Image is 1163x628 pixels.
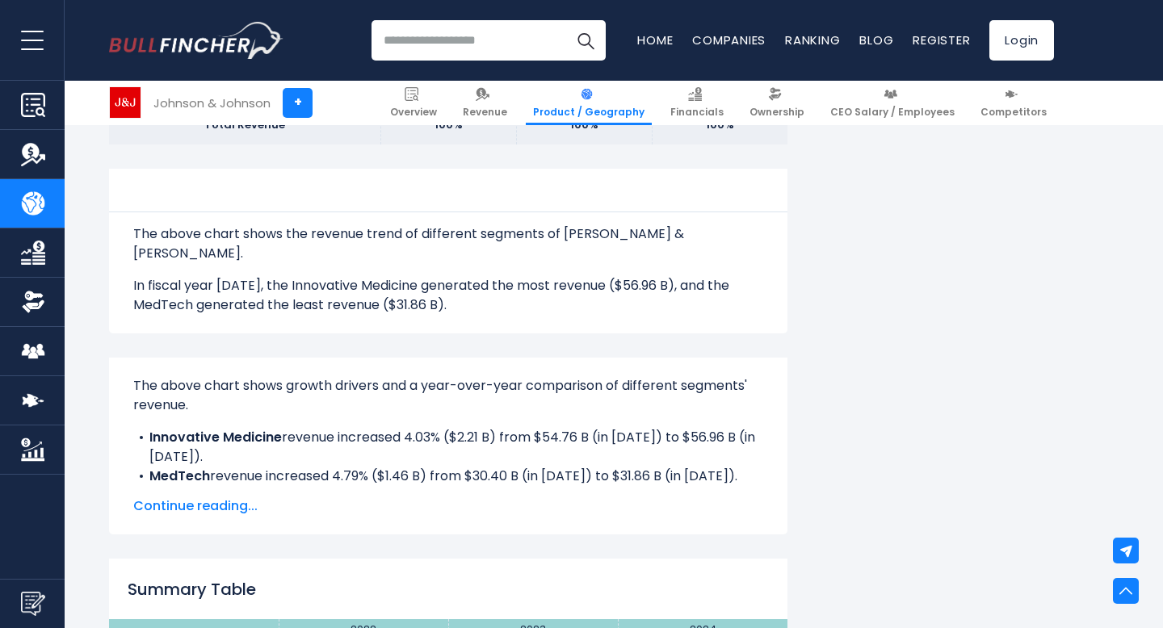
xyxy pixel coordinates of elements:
a: CEO Salary / Employees [823,81,962,125]
div: Johnson & Johnson [153,94,271,112]
li: revenue increased 4.03% ($2.21 B) from $54.76 B (in [DATE]) to $56.96 B (in [DATE]). [133,428,763,467]
span: Competitors [980,106,1047,119]
a: Home [637,31,673,48]
span: Continue reading... [133,496,763,516]
a: Product / Geography [526,81,652,125]
img: Bullfincher logo [109,22,283,59]
p: The above chart shows growth drivers and a year-over-year comparison of different segments' revenue. [133,376,763,415]
a: Financials [663,81,731,125]
a: + [283,88,313,118]
td: 100% [380,107,516,144]
p: The above chart shows the revenue trend of different segments of [PERSON_NAME] & [PERSON_NAME]. [133,224,763,263]
td: Total Revenue [109,107,380,144]
td: 100% [652,107,787,144]
span: Revenue [463,106,507,119]
img: Ownership [21,290,45,314]
a: Companies [692,31,766,48]
span: Ownership [749,106,804,119]
a: Ownership [742,81,812,125]
span: Product / Geography [533,106,644,119]
a: Go to homepage [109,22,283,59]
span: Overview [390,106,437,119]
a: Ranking [785,31,840,48]
li: revenue increased 4.79% ($1.46 B) from $30.40 B (in [DATE]) to $31.86 B (in [DATE]). [133,467,763,486]
p: In fiscal year [DATE], the Innovative Medicine generated the most revenue ($56.96 B), and the Med... [133,276,763,315]
a: Revenue [456,81,514,125]
span: CEO Salary / Employees [830,106,955,119]
span: Financials [670,106,724,119]
button: Search [565,20,606,61]
a: Register [913,31,970,48]
a: Overview [383,81,444,125]
a: Blog [859,31,893,48]
h2: Summary Table [109,577,787,601]
td: 100% [516,107,652,144]
a: Login [989,20,1054,61]
b: MedTech [149,467,210,485]
img: JNJ logo [110,87,141,118]
b: Innovative Medicine [149,428,282,446]
a: Competitors [973,81,1054,125]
